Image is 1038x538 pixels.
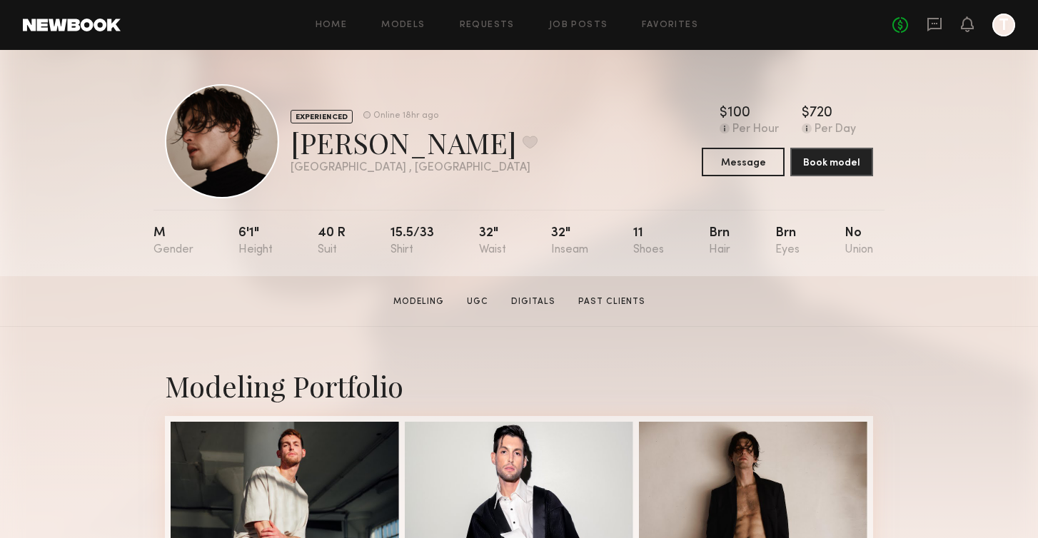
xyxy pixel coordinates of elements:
[390,227,434,256] div: 15.5/33
[992,14,1015,36] a: T
[461,295,494,308] a: UGC
[727,106,750,121] div: 100
[460,21,515,30] a: Requests
[802,106,810,121] div: $
[165,367,873,405] div: Modeling Portfolio
[318,227,346,256] div: 40 r
[845,227,873,256] div: No
[709,227,730,256] div: Brn
[153,227,193,256] div: M
[291,162,538,174] div: [GEOGRAPHIC_DATA] , [GEOGRAPHIC_DATA]
[775,227,800,256] div: Brn
[790,148,873,176] button: Book model
[316,21,348,30] a: Home
[810,106,832,121] div: 720
[479,227,506,256] div: 32"
[381,21,425,30] a: Models
[732,123,779,136] div: Per Hour
[505,295,561,308] a: Digitals
[388,295,450,308] a: Modeling
[633,227,664,256] div: 11
[549,21,608,30] a: Job Posts
[702,148,785,176] button: Message
[642,21,698,30] a: Favorites
[720,106,727,121] div: $
[291,123,538,161] div: [PERSON_NAME]
[373,111,438,121] div: Online 18hr ago
[238,227,273,256] div: 6'1"
[291,110,353,123] div: EXPERIENCED
[573,295,651,308] a: Past Clients
[551,227,588,256] div: 32"
[815,123,856,136] div: Per Day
